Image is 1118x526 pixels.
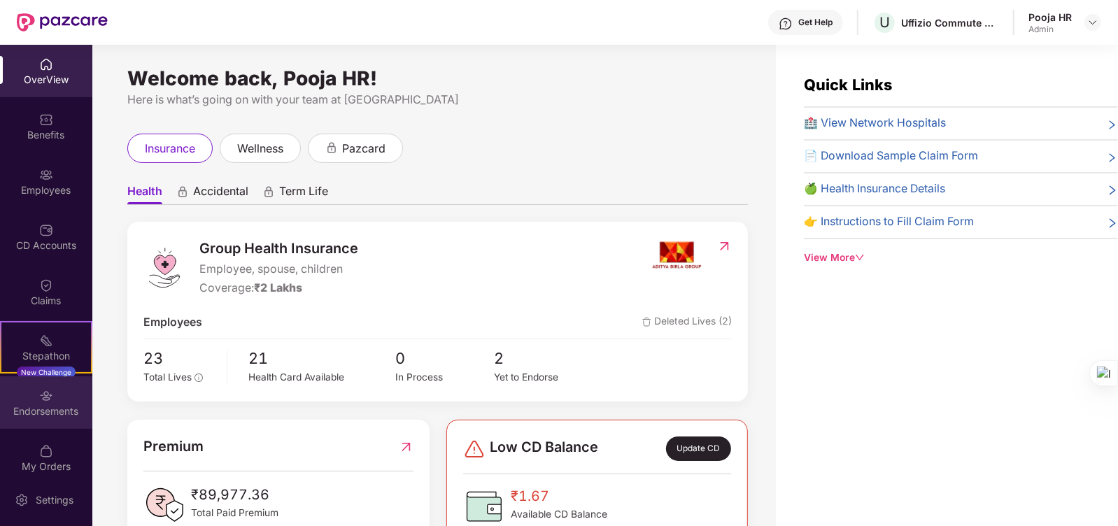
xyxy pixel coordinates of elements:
[651,238,703,273] img: insurerIcon
[39,334,53,348] img: svg+xml;base64,PHN2ZyB4bWxucz0iaHR0cDovL3d3dy53My5vcmcvMjAwMC9zdmciIHdpZHRoPSIyMSIgaGVpZ2h0PSIyMC...
[804,148,978,165] span: 📄 Download Sample Claim Form
[191,484,278,506] span: ₹89,977.36
[798,17,833,28] div: Get Help
[193,184,248,204] span: Accidental
[17,367,76,378] div: New Challenge
[39,113,53,127] img: svg+xml;base64,PHN2ZyBpZD0iQmVuZWZpdHMiIHhtbG5zPSJodHRwOi8vd3d3LnczLm9yZy8yMDAwL3N2ZyIgd2lkdGg9Ij...
[39,223,53,237] img: svg+xml;base64,PHN2ZyBpZD0iQ0RfQWNjb3VudHMiIGRhdGEtbmFtZT0iQ0QgQWNjb3VudHMiIHhtbG5zPSJodHRwOi8vd3...
[399,436,413,457] img: RedirectIcon
[199,238,358,260] span: Group Health Insurance
[666,436,731,460] div: Update CD
[127,73,748,84] div: Welcome back, Pooja HR!
[262,185,275,198] div: animation
[17,13,108,31] img: New Pazcare Logo
[194,374,203,382] span: info-circle
[237,140,283,157] span: wellness
[248,370,395,385] div: Health Card Available
[396,370,494,385] div: In Process
[199,280,358,297] div: Coverage:
[804,213,974,231] span: 👉 Instructions to Fill Claim Form
[279,184,328,204] span: Term Life
[1107,150,1118,165] span: right
[901,16,999,29] div: Uffizio Commute Private Limited
[143,247,185,289] img: logo
[39,278,53,292] img: svg+xml;base64,PHN2ZyBpZD0iQ2xhaW0iIHhtbG5zPSJodHRwOi8vd3d3LnczLm9yZy8yMDAwL3N2ZyIgd2lkdGg9IjIwIi...
[39,389,53,403] img: svg+xml;base64,PHN2ZyBpZD0iRW5kb3JzZW1lbnRzIiB4bWxucz0iaHR0cDovL3d3dy53My5vcmcvMjAwMC9zdmciIHdpZH...
[31,493,78,507] div: Settings
[39,444,53,458] img: svg+xml;base64,PHN2ZyBpZD0iTXlfT3JkZXJzIiBkYXRhLW5hbWU9Ik15IE9yZGVycyIgeG1sbnM9Imh0dHA6Ly93d3cudz...
[642,318,651,327] img: deleteIcon
[1028,24,1072,35] div: Admin
[176,185,189,198] div: animation
[39,57,53,71] img: svg+xml;base64,PHN2ZyBpZD0iSG9tZSIgeG1sbnM9Imh0dHA6Ly93d3cudzMub3JnLzIwMDAvc3ZnIiB3aWR0aD0iMjAiIG...
[143,346,217,370] span: 23
[127,91,748,108] div: Here is what’s going on with your team at [GEOGRAPHIC_DATA]
[1107,216,1118,231] span: right
[1028,10,1072,24] div: Pooja HR
[717,239,732,253] img: RedirectIcon
[143,436,204,457] span: Premium
[145,140,195,157] span: insurance
[855,253,865,262] span: down
[199,261,358,278] span: Employee, spouse, children
[779,17,793,31] img: svg+xml;base64,PHN2ZyBpZD0iSGVscC0zMngzMiIgeG1sbnM9Imh0dHA6Ly93d3cudzMub3JnLzIwMDAvc3ZnIiB3aWR0aD...
[342,140,385,157] span: pazcard
[1,349,91,363] div: Stepathon
[494,370,592,385] div: Yet to Endorse
[143,371,192,383] span: Total Lives
[463,438,486,460] img: svg+xml;base64,PHN2ZyBpZD0iRGFuZ2VyLTMyeDMyIiB4bWxucz0iaHR0cDovL3d3dy53My5vcmcvMjAwMC9zdmciIHdpZH...
[494,346,592,370] span: 2
[248,346,395,370] span: 21
[490,436,598,460] span: Low CD Balance
[127,184,162,204] span: Health
[804,180,945,198] span: 🍏 Health Insurance Details
[143,484,185,526] img: PaidPremiumIcon
[15,493,29,507] img: svg+xml;base64,PHN2ZyBpZD0iU2V0dGluZy0yMHgyMCIgeG1sbnM9Imh0dHA6Ly93d3cudzMub3JnLzIwMDAvc3ZnIiB3aW...
[1107,183,1118,198] span: right
[1107,118,1118,132] span: right
[143,314,202,332] span: Employees
[879,14,890,31] span: U
[511,485,607,507] span: ₹1.67
[396,346,494,370] span: 0
[39,168,53,182] img: svg+xml;base64,PHN2ZyBpZD0iRW1wbG95ZWVzIiB4bWxucz0iaHR0cDovL3d3dy53My5vcmcvMjAwMC9zdmciIHdpZHRoPS...
[254,281,302,294] span: ₹2 Lakhs
[804,115,946,132] span: 🏥 View Network Hospitals
[804,76,892,94] span: Quick Links
[191,506,278,521] span: Total Paid Premium
[804,250,1118,266] div: View More
[325,141,338,154] div: animation
[1087,17,1098,28] img: svg+xml;base64,PHN2ZyBpZD0iRHJvcGRvd24tMzJ4MzIiIHhtbG5zPSJodHRwOi8vd3d3LnczLm9yZy8yMDAwL3N2ZyIgd2...
[511,507,607,523] span: Available CD Balance
[642,314,732,332] span: Deleted Lives (2)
